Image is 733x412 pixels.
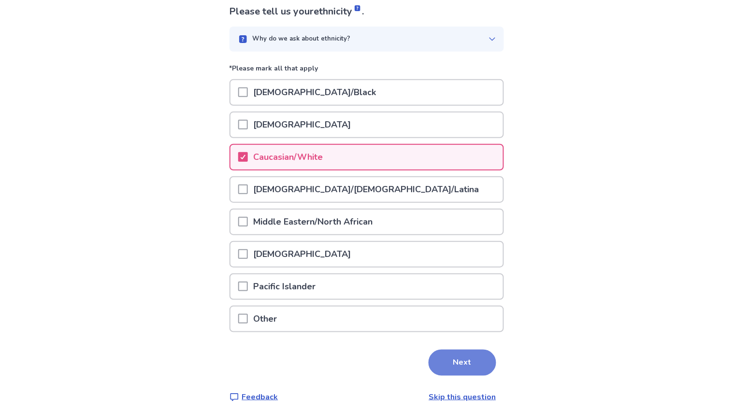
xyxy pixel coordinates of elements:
[429,350,496,376] button: Next
[314,5,362,18] span: ethnicity
[248,113,357,137] p: [DEMOGRAPHIC_DATA]
[242,391,278,403] p: Feedback
[248,177,485,202] p: [DEMOGRAPHIC_DATA]/[DEMOGRAPHIC_DATA]/Latina
[248,80,382,105] p: [DEMOGRAPHIC_DATA]/Black
[248,210,379,234] p: Middle Eastern/North African
[230,391,278,403] a: Feedback
[429,392,496,402] a: Skip this question
[248,242,357,267] p: [DEMOGRAPHIC_DATA]
[253,34,351,44] p: Why do we ask about ethnicity?
[248,145,329,170] p: Caucasian/White
[230,63,504,79] p: *Please mark all that apply
[248,307,283,331] p: Other
[248,274,322,299] p: Pacific Islander
[230,4,504,19] p: Please tell us your .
